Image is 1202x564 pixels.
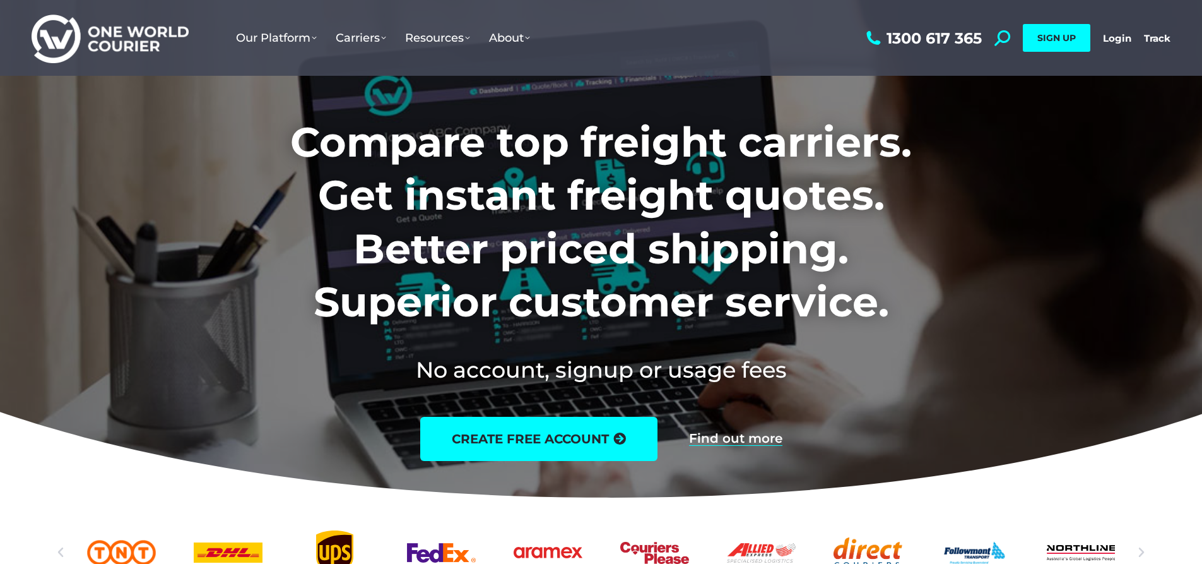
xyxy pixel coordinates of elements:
a: Our Platform [227,18,326,57]
a: Resources [396,18,480,57]
a: Find out more [689,432,782,446]
a: About [480,18,539,57]
span: SIGN UP [1037,32,1076,44]
a: Carriers [326,18,396,57]
a: 1300 617 365 [863,30,982,46]
a: Track [1144,32,1170,44]
h1: Compare top freight carriers. Get instant freight quotes. Better priced shipping. Superior custom... [207,116,995,329]
a: SIGN UP [1023,24,1090,52]
span: About [489,31,530,45]
a: create free account [420,417,657,461]
img: One World Courier [32,13,189,64]
span: Carriers [336,31,386,45]
span: Resources [405,31,470,45]
h2: No account, signup or usage fees [207,354,995,385]
a: Login [1103,32,1131,44]
span: Our Platform [236,31,317,45]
